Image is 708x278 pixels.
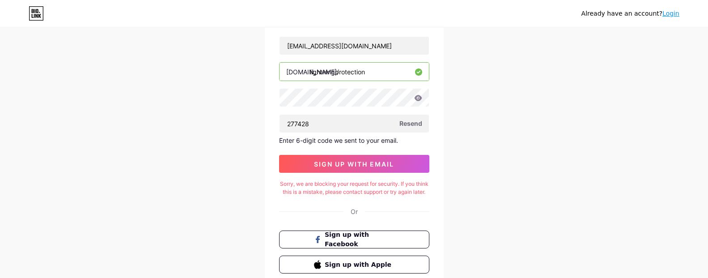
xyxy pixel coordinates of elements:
[279,180,429,196] div: Sorry, we are blocking your request for security. If you think this is a mistake, please contact ...
[286,67,339,77] div: [DOMAIN_NAME]/
[351,207,358,216] div: Or
[279,231,429,248] button: Sign up with Facebook
[325,260,394,269] span: Sign up with Apple
[279,137,429,144] div: Enter 6-digit code we sent to your email.
[581,9,679,18] div: Already have an account?
[280,63,429,81] input: username
[314,160,394,168] span: sign up with email
[325,230,394,249] span: Sign up with Facebook
[280,115,429,133] input: Paste login code
[280,37,429,55] input: Email
[399,119,422,128] span: Resend
[662,10,679,17] a: Login
[279,155,429,173] button: sign up with email
[279,256,429,274] button: Sign up with Apple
